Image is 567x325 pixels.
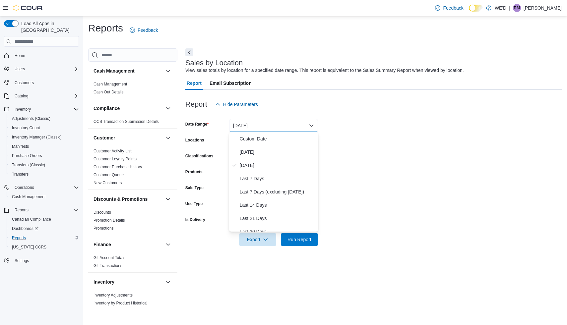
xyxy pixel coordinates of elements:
[12,135,62,140] span: Inventory Manager (Classic)
[210,77,252,90] span: Email Subscription
[12,79,36,87] a: Customers
[88,147,177,190] div: Customer
[88,208,177,235] div: Discounts & Promotions
[185,185,204,190] label: Sale Type
[185,201,203,206] label: Use Type
[94,68,135,74] h3: Cash Management
[94,165,142,169] a: Customer Purchase History
[12,92,31,100] button: Catalog
[15,185,34,190] span: Operations
[9,243,49,251] a: [US_STATE] CCRS
[12,105,79,113] span: Inventory
[12,244,46,250] span: [US_STATE] CCRS
[9,170,79,178] span: Transfers
[94,255,125,260] a: GL Account Totals
[7,243,82,252] button: [US_STATE] CCRS
[443,5,463,11] span: Feedback
[94,301,148,305] a: Inventory by Product Historical
[94,90,124,94] a: Cash Out Details
[12,206,79,214] span: Reports
[12,162,45,168] span: Transfers (Classic)
[12,184,37,191] button: Operations
[94,181,122,185] a: New Customers
[15,107,31,112] span: Inventory
[15,66,25,72] span: Users
[229,132,318,232] div: Select listbox
[9,161,79,169] span: Transfers (Classic)
[7,123,82,133] button: Inventory Count
[185,217,205,222] label: Is Delivery
[94,68,163,74] button: Cash Management
[229,119,318,132] button: [DATE]
[9,124,79,132] span: Inventory Count
[94,135,115,141] h3: Customer
[9,142,31,150] a: Manifests
[213,98,261,111] button: Hide Parameters
[94,82,127,86] a: Cash Management
[513,4,521,12] div: Rob Medeiros
[240,135,315,143] span: Custom Date
[185,100,207,108] h3: Report
[94,241,163,248] button: Finance
[94,241,111,248] h3: Finance
[164,195,172,203] button: Discounts & Promotions
[7,114,82,123] button: Adjustments (Classic)
[524,4,562,12] p: [PERSON_NAME]
[185,169,203,175] label: Products
[94,105,163,112] button: Compliance
[88,118,177,128] div: Compliance
[94,293,133,298] a: Inventory Adjustments
[88,22,123,35] h1: Reports
[164,67,172,75] button: Cash Management
[12,51,79,60] span: Home
[185,48,193,56] button: Next
[185,59,243,67] h3: Sales by Location
[15,53,25,58] span: Home
[9,115,79,123] span: Adjustments (Classic)
[9,193,79,201] span: Cash Management
[1,256,82,265] button: Settings
[94,255,125,260] span: GL Account Totals
[7,192,82,201] button: Cash Management
[94,263,122,268] span: GL Transactions
[12,116,50,121] span: Adjustments (Classic)
[12,235,26,241] span: Reports
[127,24,160,37] a: Feedback
[7,170,82,179] button: Transfers
[12,105,33,113] button: Inventory
[243,233,272,246] span: Export
[185,67,464,74] div: View sales totals by location for a specified date range. This report is equivalent to the Sales ...
[94,148,132,154] span: Customer Activity List
[1,91,82,101] button: Catalog
[12,217,51,222] span: Canadian Compliance
[287,236,311,243] span: Run Report
[9,133,64,141] a: Inventory Manager (Classic)
[12,257,31,265] a: Settings
[94,196,163,202] button: Discounts & Promotions
[240,188,315,196] span: Last 7 Days (excluding [DATE])
[9,225,41,233] a: Dashboards
[94,164,142,170] span: Customer Purchase History
[94,157,137,161] a: Customer Loyalty Points
[7,151,82,160] button: Purchase Orders
[94,218,125,223] a: Promotion Details
[432,1,466,15] a: Feedback
[138,27,158,33] span: Feedback
[13,5,43,11] img: Cova
[1,205,82,215] button: Reports
[185,153,214,159] label: Classifications
[12,172,29,177] span: Transfers
[12,256,79,265] span: Settings
[9,243,79,251] span: Washington CCRS
[94,89,124,95] span: Cash Out Details
[94,210,111,215] a: Discounts
[12,226,38,231] span: Dashboards
[12,92,79,100] span: Catalog
[12,65,28,73] button: Users
[94,119,159,124] a: OCS Transaction Submission Details
[240,228,315,236] span: Last 30 Days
